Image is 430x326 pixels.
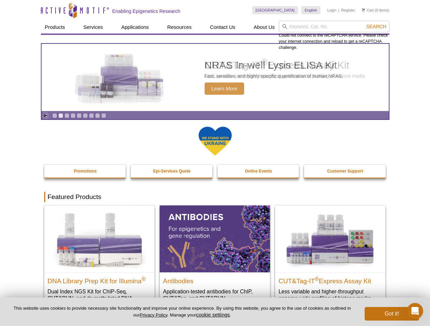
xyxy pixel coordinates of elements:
[163,288,267,302] p: Application-tested antibodies for ChIP, CUT&Tag, and CUT&RUN.
[206,21,239,34] a: Contact Us
[95,113,100,118] a: Go to slide 8
[407,303,423,319] iframe: Intercom live chat
[205,60,343,70] h2: NRAS In-well Lysis ELISA Kit
[198,126,232,156] img: We Stand With Ukraine
[131,165,213,178] a: Epi-Services Quote
[196,312,230,318] button: cookie settings
[250,21,279,34] a: About Us
[279,21,389,32] input: Keyword, Cat. No.
[252,6,298,14] a: [GEOGRAPHIC_DATA]
[48,288,151,309] p: Dual Index NGS Kit for ChIP-Seq, CUT&RUN, and ds methylated DNA assays.
[112,8,180,14] h2: Enabling Epigenetics Research
[275,205,385,272] img: CUT&Tag-IT® Express Assay Kit
[48,274,151,285] h2: DNA Library Prep Kit for Illumina
[101,113,106,118] a: Go to slide 9
[44,205,155,315] a: DNA Library Prep Kit for Illumina DNA Library Prep Kit for Illumina® Dual Index NGS Kit for ChIP-...
[44,192,386,202] h2: Featured Products
[11,305,353,318] p: This website uses cookies to provide necessary site functionality and improve your online experie...
[163,21,196,34] a: Resources
[68,54,171,101] img: NRAS In-well Lysis ELISA Kit
[140,312,167,318] a: Privacy Policy
[327,169,363,174] strong: Customer Support
[160,205,270,272] img: All Antibodies
[278,274,382,285] h2: CUT&Tag-IT Express Assay Kit
[163,274,267,285] h2: Antibodies
[341,8,355,13] a: Register
[142,276,146,282] sup: ®
[44,205,155,272] img: DNA Library Prep Kit for Illumina
[327,8,336,13] a: Login
[79,21,107,34] a: Services
[89,113,94,118] a: Go to slide 7
[64,113,69,118] a: Go to slide 3
[43,113,48,118] a: Toggle autoplay
[77,113,82,118] a: Go to slide 5
[364,23,388,30] button: Search
[205,83,244,95] span: Learn More
[153,169,191,174] strong: Epi-Services Quote
[42,44,389,111] article: NRAS In-well Lysis ELISA Kit
[205,73,343,79] p: Fast, sensitive, and highly specific quantification of human NRAS.
[160,205,270,308] a: All Antibodies Antibodies Application-tested antibodies for ChIP, CUT&Tag, and CUT&RUN.
[70,113,76,118] a: Go to slide 4
[275,205,385,308] a: CUT&Tag-IT® Express Assay Kit CUT&Tag-IT®Express Assay Kit Less variable and higher-throughput ge...
[44,165,127,178] a: Promotions
[83,113,88,118] a: Go to slide 6
[245,169,272,174] strong: Online Events
[366,24,386,29] span: Search
[362,8,365,12] img: Your Cart
[42,44,389,111] a: NRAS In-well Lysis ELISA Kit NRAS In-well Lysis ELISA Kit Fast, sensitive, and highly specific qu...
[365,307,419,321] button: Got it!
[218,165,300,178] a: Online Events
[117,21,153,34] a: Applications
[279,21,389,51] div: Could not connect to the reCAPTCHA service. Please check your internet connection and reload to g...
[278,288,382,302] p: Less variable and higher-throughput genome-wide profiling of histone marks​.
[304,165,386,178] a: Customer Support
[41,21,69,34] a: Products
[74,169,97,174] strong: Promotions
[315,276,319,282] sup: ®
[338,6,339,14] li: |
[362,8,374,13] a: Cart
[58,113,63,118] a: Go to slide 2
[52,113,57,118] a: Go to slide 1
[301,6,320,14] a: English
[362,6,389,14] li: (0 items)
